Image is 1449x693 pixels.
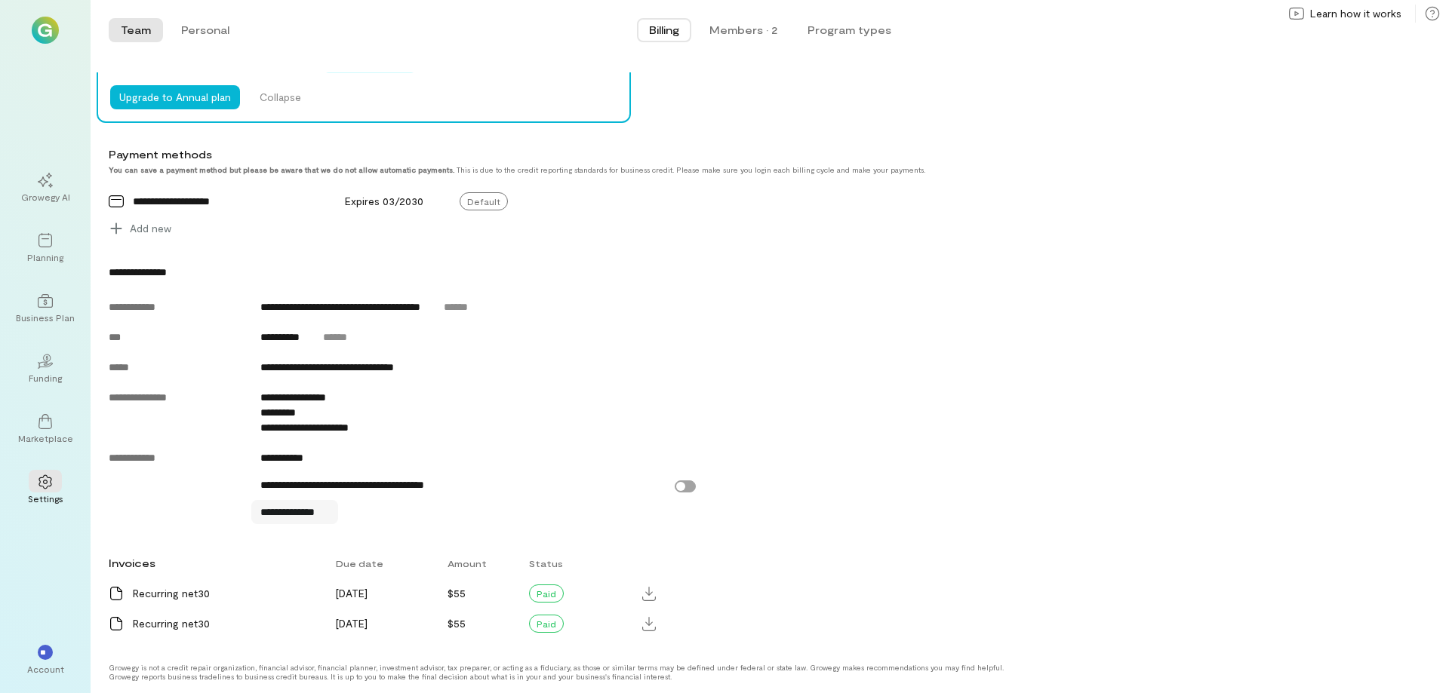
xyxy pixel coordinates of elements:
div: Members · 2 [709,23,777,38]
strong: You can save a payment method but please be aware that we do not allow automatic payments. [109,165,454,174]
div: Growegy AI [21,191,70,203]
button: Billing [637,18,691,42]
div: Due date [327,550,438,577]
div: Marketplace [18,432,73,444]
div: Planning [27,251,63,263]
a: Funding [18,342,72,396]
div: Amount [438,550,521,577]
span: Add new [130,221,171,236]
a: Marketplace [18,402,72,456]
button: Collapse [251,85,310,109]
div: Recurring net30 [133,616,318,631]
span: Expires 03/2030 [345,195,423,207]
span: $55 [448,587,466,599]
span: $55 [448,617,466,630]
div: Settings [28,492,63,504]
a: Settings [18,462,72,517]
span: Billing [649,23,679,38]
button: Program types [795,18,903,42]
div: Paid [529,584,564,603]
button: Personal [169,18,241,42]
span: [DATE] [336,587,368,599]
div: Invoices [100,548,327,578]
a: Growegy AI [18,161,72,215]
button: Members · 2 [697,18,789,42]
div: Payment methods [109,147,1309,162]
div: Growegy is not a credit repair organization, financial advisor, financial planner, investment adv... [109,663,1014,681]
span: Learn how it works [1310,6,1401,21]
div: Recurring net30 [133,586,318,601]
div: Funding [29,372,62,384]
div: Paid [529,615,564,633]
div: This is due to the credit reporting standards for business credit. Please make sure you login eac... [109,165,1309,174]
span: [DATE] [336,617,368,630]
button: Team [109,18,163,42]
a: Business Plan [18,281,72,336]
button: Upgrade to Annual plan [110,85,240,109]
div: Business Plan [16,311,75,324]
div: Status [520,550,637,577]
a: Planning [18,221,72,275]
span: Default [460,192,508,210]
div: Account [27,663,64,675]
